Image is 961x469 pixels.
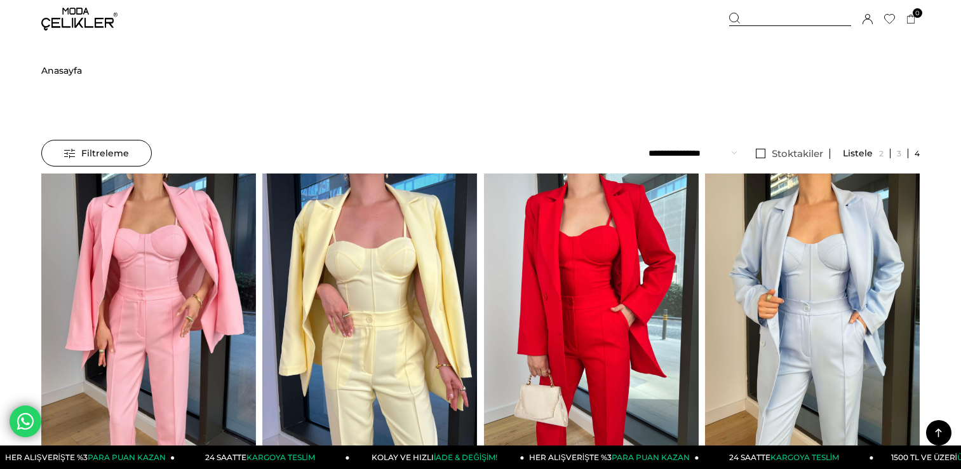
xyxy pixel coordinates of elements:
a: 24 SAATTEKARGOYA TESLİM [175,445,349,469]
li: > [41,38,82,103]
span: PARA PUAN KAZAN [88,452,166,462]
img: Askılı Korse Görünüm Crop Düğme Kapamalı Blazer Ceket Yüksek Bel Pantolon Adelisa Kırmızı Kadın Ü... [484,173,699,460]
span: KARGOYA TESLİM [246,452,315,462]
span: Filtreleme [64,140,129,166]
span: KARGOYA TESLİM [770,452,839,462]
img: Askılı Korse Görünüm Crop Düğme Kapamalı Blazer Ceket Yüksek Bel Pantolon Adelisa Mavi Kadın Üçlü... [705,173,920,460]
a: KOLAY VE HIZLIİADE & DEĞİŞİM! [349,445,524,469]
a: 24 SAATTEKARGOYA TESLİM [699,445,873,469]
img: Askılı Korse Görünüm Crop Düğme Kapamalı Blazer Ceket Yüksek Bel Pantolon Adelisa Sarı Kadın Üçlü... [262,173,477,460]
a: Anasayfa [41,38,82,103]
span: Stoktakiler [772,147,823,160]
a: 0 [906,15,916,24]
a: HER ALIŞVERİŞTE %3PARA PUAN KAZAN [524,445,699,469]
img: Askılı Korse Görünüm Crop Düğme Kapamalı Blazer Ceket Yüksek Bel Pantolon Adelisa Pembe Kadın Üçl... [41,173,256,460]
img: logo [41,8,118,31]
span: PARA PUAN KAZAN [612,452,690,462]
span: 0 [913,8,922,18]
span: İADE & DEĞİŞİM! [434,452,497,462]
a: Stoktakiler [749,149,830,159]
